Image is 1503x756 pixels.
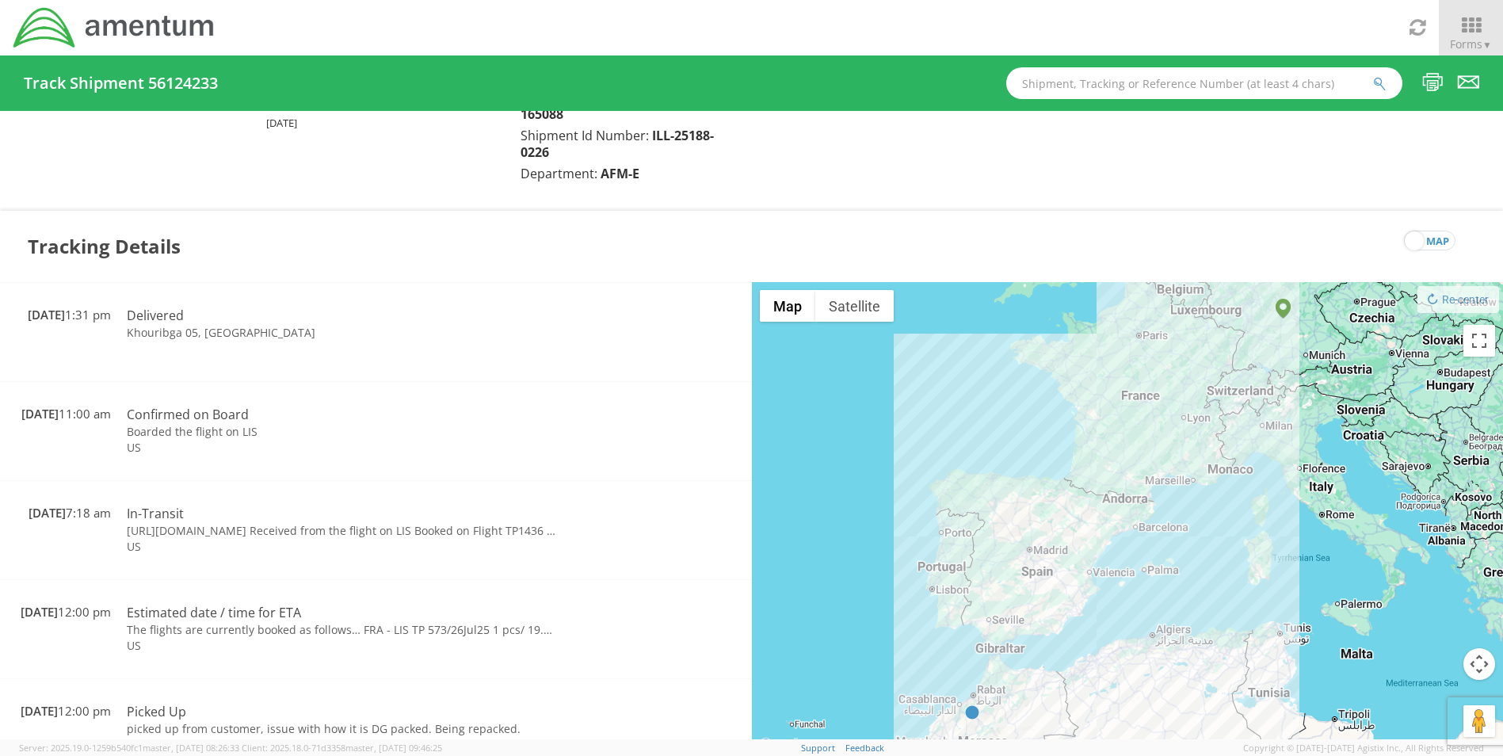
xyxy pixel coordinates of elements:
[127,505,184,522] span: In-Transit
[21,406,111,422] span: 11:00 am
[21,604,111,620] span: 12:00 pm
[1463,325,1495,357] button: Toggle fullscreen view
[28,307,111,323] span: 1:31 pm
[119,325,563,341] td: Khouribga 05, [GEOGRAPHIC_DATA]
[143,742,239,754] span: master, [DATE] 08:26:33
[1450,36,1492,52] span: Forms
[1463,648,1495,680] button: Map camera controls
[345,742,442,754] span: master, [DATE] 09:46:25
[845,742,884,754] a: Feedback
[1426,231,1449,251] span: map
[21,703,58,719] span: [DATE]
[119,424,563,440] td: Boarded the flight on LIS
[119,622,563,638] td: The flights are currently booked as follows… FRA - LIS TP 573/26Jul25 1 pcs/ 19.00 K 0.10 MC BKD ...
[1006,67,1402,99] input: Shipment, Tracking or Reference Number (at least 4 chars)
[127,307,184,324] span: Delivered
[12,6,216,50] img: dyn-intl-logo-049831509241104b2a82.png
[801,742,835,754] a: Support
[601,165,639,182] span: AFM-E
[28,307,65,323] span: [DATE]
[29,505,66,521] span: [DATE]
[119,539,563,555] td: US
[521,165,597,182] span: Department:
[29,505,111,521] span: 7:18 am
[1417,286,1499,313] button: Re-center
[119,721,563,737] td: picked up from customer, issue with how it is DG packed. Being repacked.
[21,703,111,719] span: 12:00 pm
[119,737,563,753] td: Illesheim 02, DE
[119,523,563,539] td: [URL][DOMAIN_NAME] Received from the flight on LIS Booked on Flight TP1436 scheduled to depart [D...
[19,742,239,754] span: Server: 2025.19.0-1259b540fc1
[815,290,894,322] button: Show satellite imagery
[21,406,59,422] span: [DATE]
[24,74,218,92] h4: Track Shipment 56124233
[760,290,815,322] button: Show street map
[1243,742,1484,754] span: Copyright © [DATE]-[DATE] Agistix Inc., All Rights Reserved
[127,406,249,423] span: Confirmed on Board
[36,116,297,131] div: [DATE]
[119,638,563,654] td: US
[28,211,181,282] h3: Tracking Details
[127,604,301,621] span: Estimated date / time for ETA
[21,604,58,620] span: [DATE]
[521,127,714,161] span: ILL-25188-0226
[119,440,563,456] td: US
[242,742,442,754] span: Client: 2025.18.0-71d3358
[756,735,808,756] img: Google
[521,127,649,144] span: Shipment Id Number:
[1482,38,1492,52] span: ▼
[127,703,186,720] span: Picked Up
[756,735,808,756] a: Open this area in Google Maps (opens a new window)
